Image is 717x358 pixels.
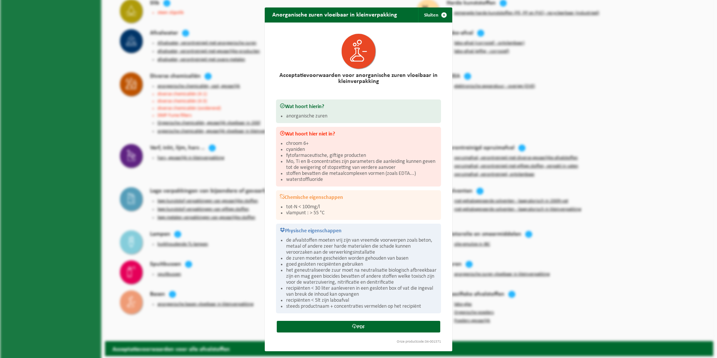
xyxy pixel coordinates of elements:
[280,227,437,234] h3: Physische eigenschappen
[276,72,441,84] h2: Acceptatievoorwaarden voor anorganische zuren vloeibaar in kleinverpakking
[286,256,437,262] li: de zuren moeten gescheiden worden gehouden van basen
[286,171,437,177] li: stoffen bevatten die metaalcomplexen vormen (zoals EDTA...)
[286,238,437,256] li: de afvalstoffen moeten vrij zijn van vreemde voorwerpen zoals beton, metaal of andere zeer harde ...
[286,113,437,119] li: anorganische zuren
[286,204,437,210] li: tot-N < 100mg/l
[286,141,437,147] li: chroom 6+
[286,153,437,159] li: fytofarmaceutische, giftige producten
[286,286,437,298] li: recipiënten < 30 liter aanleveren in een gesloten box of vat die ingeval van breuk de inhoud kan ...
[286,304,437,310] li: steeds productnaam + concentraties vermelden op het recipiënt
[272,340,445,344] div: Onze productcode:04-001571
[418,8,451,23] button: Sluiten
[280,194,437,200] h3: Chemische eigenschappen
[286,210,437,216] li: vlampunt : > 55 °C
[286,177,437,183] li: waterstoffluoride
[280,103,437,110] h3: Wat hoort hierin?
[286,159,437,171] li: Mo, Ti en B-concentraties zijn parameters die aanleiding kunnen geven tot de weigering of stopzet...
[286,298,437,304] li: recipiënten < 5lt zijn laboafval
[286,147,437,153] li: cyaniden
[280,131,437,137] h3: Wat hoort hier niet in?
[286,268,437,286] li: het geneutraliseerde zuur moet na neutralisatie biologisch afbreekbaar zijn en mag geen biocides ...
[277,321,440,332] a: PDF
[286,262,437,268] li: goed gesloten recipiënten gebruiken
[265,8,405,22] h2: Anorganische zuren vloeibaar in kleinverpakking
